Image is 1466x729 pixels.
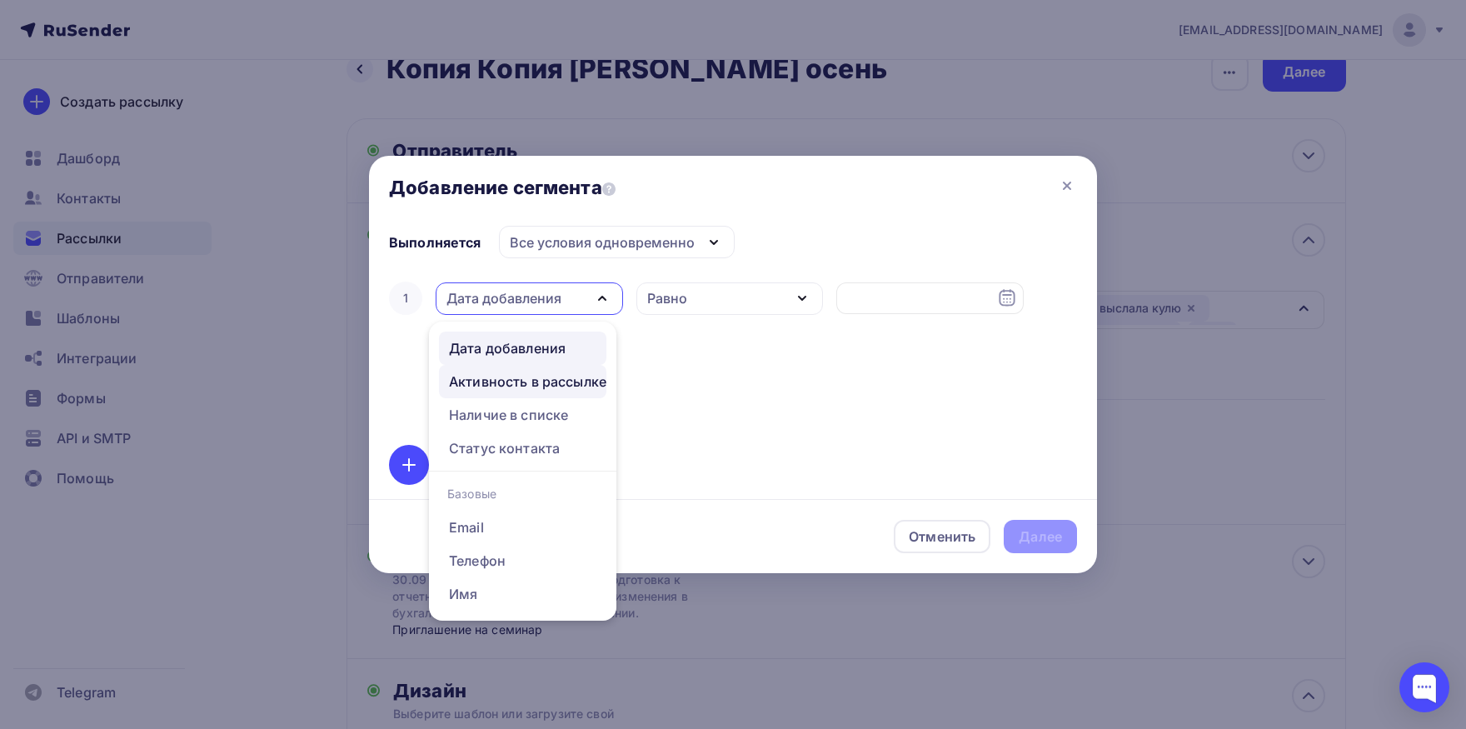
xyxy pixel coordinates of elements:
div: Телефон [449,551,506,571]
div: Статус контакта [449,438,560,458]
div: Выполняется [389,232,481,252]
div: Равно [647,288,687,308]
div: Имя [449,584,477,604]
div: Дата добавления [449,338,566,358]
div: Наличие в списке [449,405,568,425]
div: Активность в рассылке [449,372,606,392]
button: Равно [636,282,824,315]
button: Дата добавления [436,282,623,315]
div: Email [449,517,484,537]
ul: Дата добавления [429,322,616,621]
div: 1 [389,282,422,315]
span: Добавление сегмента [389,176,616,199]
div: Отменить [909,527,975,547]
button: Все условия одновременно [499,226,735,258]
div: Все условия одновременно [510,232,695,252]
div: Дата добавления [446,288,561,308]
div: Базовые [429,477,616,511]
